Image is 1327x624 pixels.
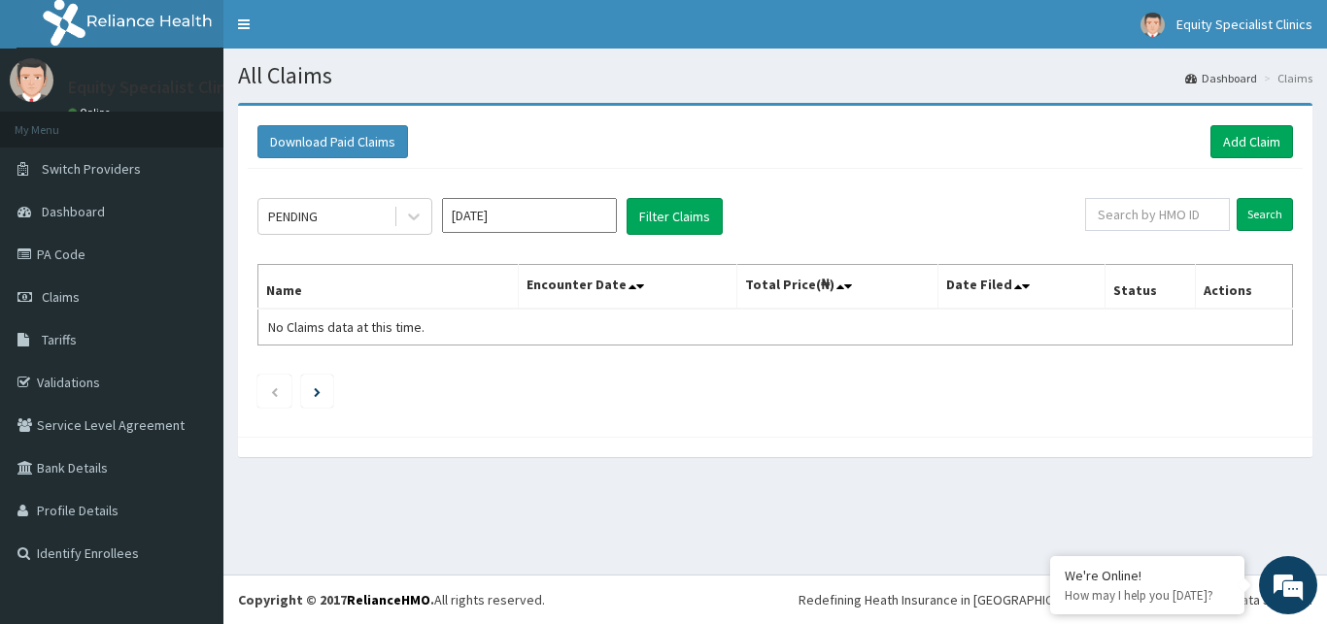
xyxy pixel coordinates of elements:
a: Dashboard [1185,70,1257,86]
p: How may I help you today? [1065,587,1230,604]
li: Claims [1259,70,1312,86]
span: Tariffs [42,331,77,348]
div: We're Online! [1065,567,1230,584]
img: User Image [1140,13,1165,37]
p: Equity Specialist Clinics [68,79,247,96]
img: User Image [10,58,53,102]
a: Next page [314,382,321,400]
span: Dashboard [42,203,105,220]
a: Previous page [270,382,279,400]
input: Search [1237,198,1293,231]
button: Filter Claims [627,198,723,235]
div: Redefining Heath Insurance in [GEOGRAPHIC_DATA] using Telemedicine and Data Science! [799,590,1312,609]
a: Add Claim [1210,125,1293,158]
button: Download Paid Claims [257,125,408,158]
strong: Copyright © 2017 . [238,591,434,608]
span: Claims [42,288,80,306]
a: Online [68,106,115,119]
th: Name [258,265,519,310]
th: Date Filed [938,265,1106,310]
footer: All rights reserved. [223,575,1327,624]
input: Search by HMO ID [1085,198,1230,231]
input: Select Month and Year [442,198,617,233]
span: Equity Specialist Clinics [1176,16,1312,33]
th: Actions [1195,265,1292,310]
span: Switch Providers [42,160,141,178]
th: Encounter Date [519,265,736,310]
div: PENDING [268,207,318,226]
th: Status [1106,265,1196,310]
a: RelianceHMO [347,591,430,608]
h1: All Claims [238,63,1312,88]
th: Total Price(₦) [736,265,938,310]
span: No Claims data at this time. [268,318,425,336]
